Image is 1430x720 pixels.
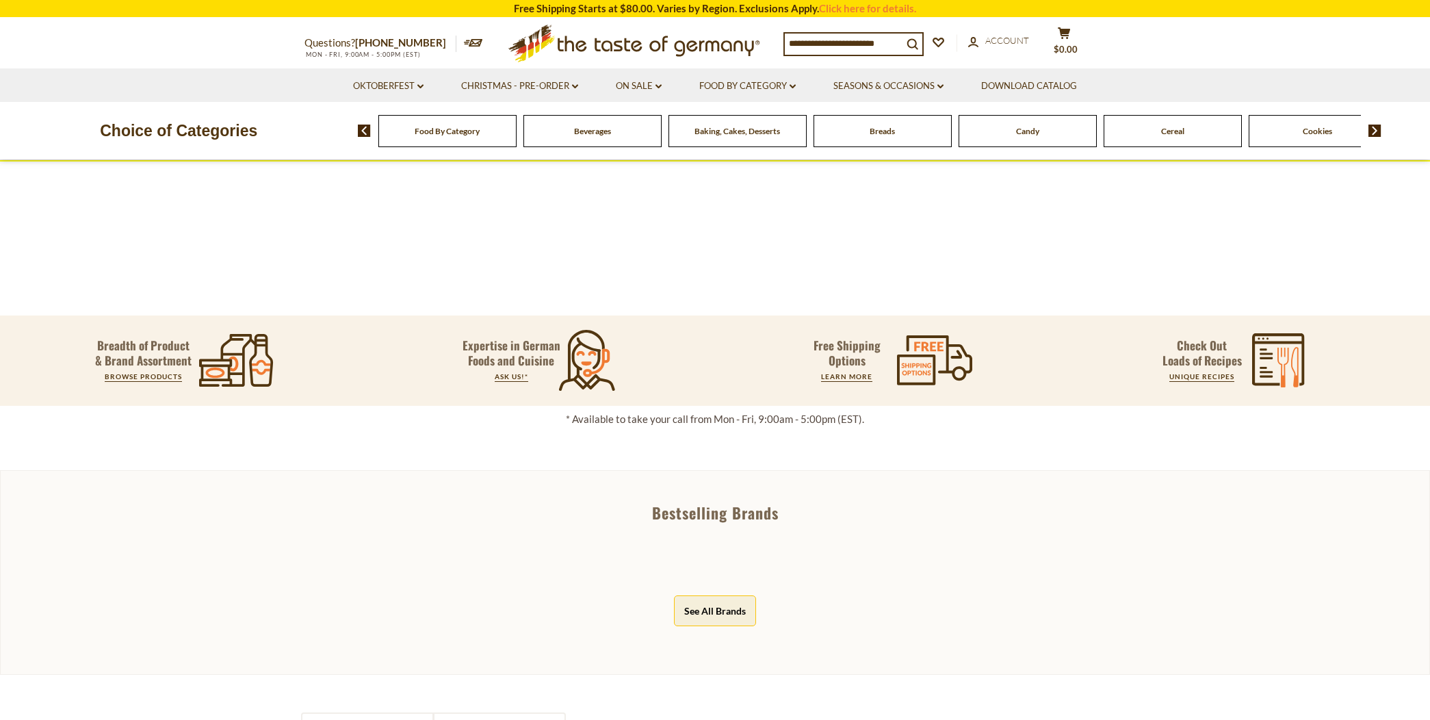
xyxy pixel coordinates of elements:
[495,372,528,381] a: ASK US!*
[462,338,560,368] p: Expertise in German Foods and Cuisine
[1169,372,1234,381] a: UNIQUE RECIPES
[981,79,1077,94] a: Download Catalog
[694,126,780,136] a: Baking, Cakes, Desserts
[355,36,446,49] a: [PHONE_NUMBER]
[802,338,892,368] p: Free Shipping Options
[1161,126,1184,136] a: Cereal
[699,79,796,94] a: Food By Category
[833,79,944,94] a: Seasons & Occasions
[985,35,1029,46] span: Account
[1303,126,1332,136] a: Cookies
[870,126,895,136] a: Breads
[358,125,371,137] img: previous arrow
[616,79,662,94] a: On Sale
[304,34,456,52] p: Questions?
[415,126,480,136] a: Food By Category
[1,505,1429,520] div: Bestselling Brands
[353,79,424,94] a: Oktoberfest
[574,126,611,136] a: Beverages
[95,338,192,368] p: Breadth of Product & Brand Assortment
[1162,338,1242,368] p: Check Out Loads of Recipes
[1043,27,1084,61] button: $0.00
[674,595,756,626] button: See All Brands
[968,34,1029,49] a: Account
[821,372,872,381] a: LEARN MORE
[461,79,578,94] a: Christmas - PRE-ORDER
[304,51,421,58] span: MON - FRI, 9:00AM - 5:00PM (EST)
[819,2,916,14] a: Click here for details.
[1016,126,1039,136] a: Candy
[105,372,182,381] a: BROWSE PRODUCTS
[1368,125,1381,137] img: next arrow
[1054,44,1078,55] span: $0.00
